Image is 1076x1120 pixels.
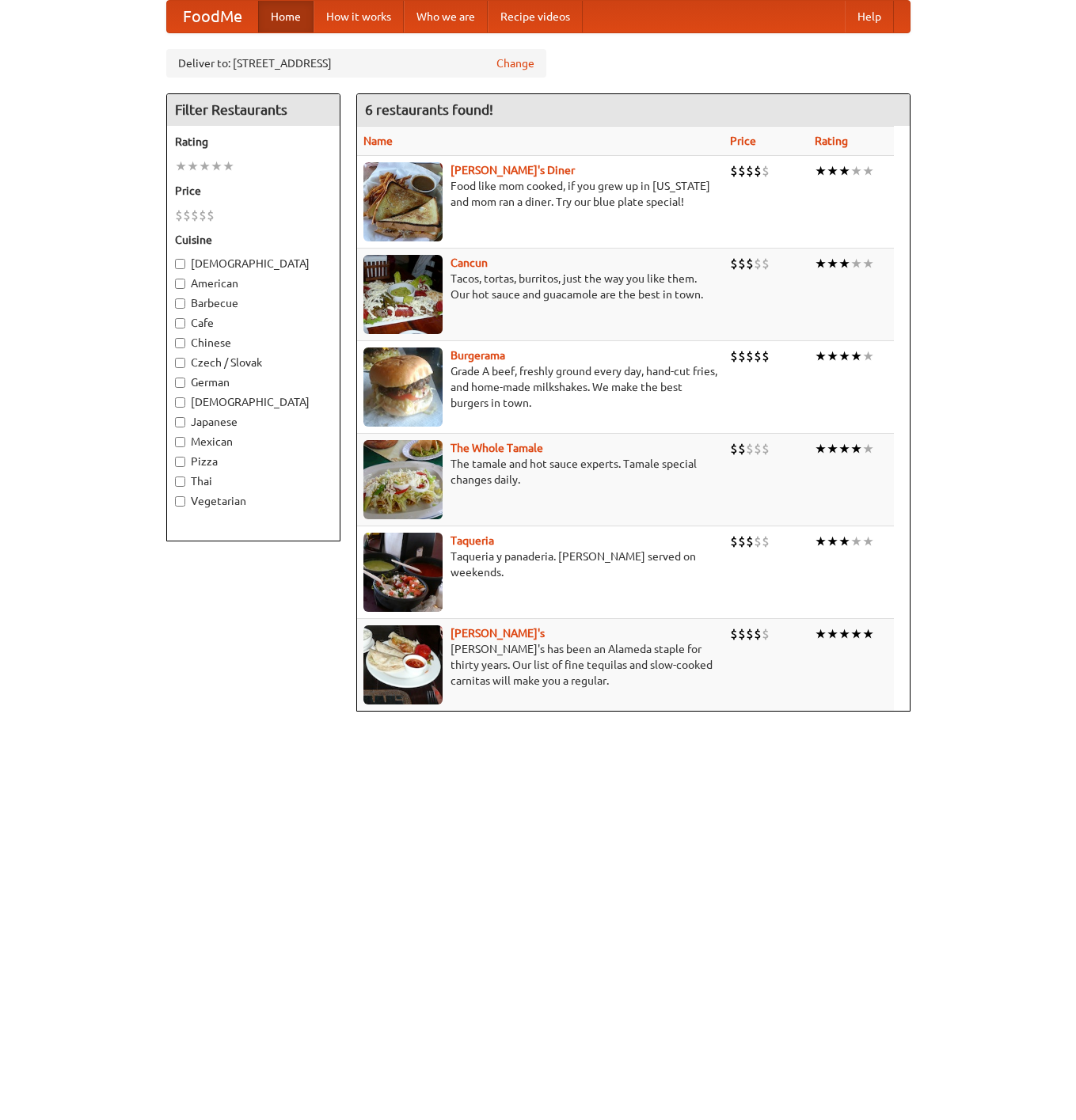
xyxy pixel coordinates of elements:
[175,279,185,289] input: American
[363,271,717,302] p: Tacos, tortas, burritos, just the way you like them. Our hot sauce and guacamole are the best in ...
[183,207,191,224] li: $
[175,493,332,509] label: Vegetarian
[222,158,234,175] li: ★
[258,1,314,32] a: Home
[827,347,838,365] li: ★
[762,625,770,643] li: $
[451,534,494,547] a: Taqueria
[451,627,545,640] a: [PERSON_NAME]'s
[451,164,575,177] a: [PERSON_NAME]'s Diner
[850,625,862,643] li: ★
[827,533,838,550] li: ★
[175,207,183,224] li: $
[199,158,211,175] li: ★
[175,158,187,175] li: ★
[175,414,332,430] label: Japanese
[191,207,199,224] li: $
[850,440,862,457] li: ★
[762,440,770,457] li: $
[175,295,332,311] label: Barbecue
[363,625,443,704] img: pedros.jpg
[815,533,827,550] li: ★
[451,349,505,362] a: Burgerama
[738,255,746,272] li: $
[175,256,332,271] label: [DEMOGRAPHIC_DATA]
[175,232,332,248] h5: Cuisine
[754,625,762,643] li: $
[754,255,762,272] li: $
[815,440,827,457] li: ★
[363,440,443,519] img: wholetamale.jpg
[175,434,332,450] label: Mexican
[166,49,546,78] div: Deliver to: [STREET_ADDRESS]
[827,440,838,457] li: ★
[363,135,393,147] a: Name
[363,533,443,612] img: taqueria.jpg
[167,94,340,126] h4: Filter Restaurants
[762,533,770,550] li: $
[363,347,443,427] img: burgerama.jpg
[838,162,850,180] li: ★
[211,158,222,175] li: ★
[199,207,207,224] li: $
[175,338,185,348] input: Chinese
[754,162,762,180] li: $
[730,347,738,365] li: $
[850,347,862,365] li: ★
[815,625,827,643] li: ★
[738,347,746,365] li: $
[207,207,215,224] li: $
[730,625,738,643] li: $
[730,533,738,550] li: $
[175,358,185,368] input: Czech / Slovak
[730,162,738,180] li: $
[754,440,762,457] li: $
[827,255,838,272] li: ★
[363,363,717,411] p: Grade A beef, freshly ground every day, hand-cut fries, and home-made milkshakes. We make the bes...
[838,533,850,550] li: ★
[187,158,199,175] li: ★
[815,162,827,180] li: ★
[754,347,762,365] li: $
[762,255,770,272] li: $
[363,641,717,689] p: [PERSON_NAME]'s has been an Alameda staple for thirty years. Our list of fine tequilas and slow-c...
[404,1,488,32] a: Who we are
[838,625,850,643] li: ★
[175,417,185,427] input: Japanese
[365,102,493,117] ng-pluralize: 6 restaurants found!
[175,183,332,199] h5: Price
[754,533,762,550] li: $
[488,1,583,32] a: Recipe videos
[746,347,754,365] li: $
[862,162,874,180] li: ★
[451,442,543,454] a: The Whole Tamale
[738,625,746,643] li: $
[175,394,332,410] label: [DEMOGRAPHIC_DATA]
[746,533,754,550] li: $
[175,318,185,328] input: Cafe
[730,135,756,147] a: Price
[175,378,185,388] input: German
[175,315,332,331] label: Cafe
[746,162,754,180] li: $
[850,162,862,180] li: ★
[167,1,258,32] a: FoodMe
[451,256,488,269] a: Cancun
[496,55,534,71] a: Change
[850,255,862,272] li: ★
[862,625,874,643] li: ★
[363,456,717,488] p: The tamale and hot sauce experts. Tamale special changes daily.
[746,625,754,643] li: $
[862,347,874,365] li: ★
[762,162,770,180] li: $
[730,440,738,457] li: $
[815,347,827,365] li: ★
[845,1,894,32] a: Help
[175,134,332,150] h5: Rating
[175,374,332,390] label: German
[175,335,332,351] label: Chinese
